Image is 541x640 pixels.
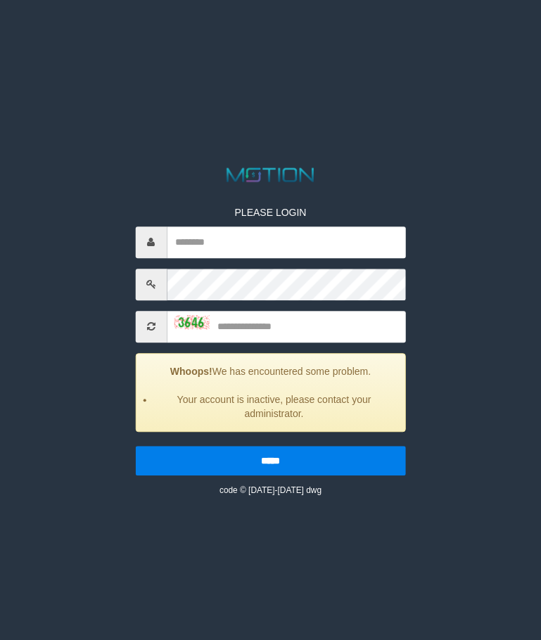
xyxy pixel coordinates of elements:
img: captcha [174,315,209,329]
small: code © [DATE]-[DATE] dwg [219,485,322,495]
li: Your account is inactive, please contact your administrator. [153,392,395,421]
strong: Whoops! [170,366,212,377]
p: PLEASE LOGIN [135,205,406,219]
img: MOTION_logo.png [223,165,318,184]
div: We has encountered some problem. [135,353,406,432]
